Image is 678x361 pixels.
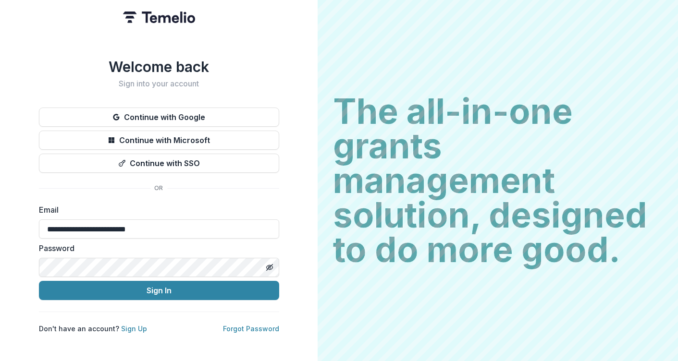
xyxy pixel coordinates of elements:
img: Temelio [123,12,195,23]
a: Sign Up [121,325,147,333]
button: Toggle password visibility [262,260,277,275]
label: Password [39,242,273,254]
button: Continue with Google [39,108,279,127]
p: Don't have an account? [39,324,147,334]
button: Continue with SSO [39,154,279,173]
button: Sign In [39,281,279,300]
a: Forgot Password [223,325,279,333]
h2: Sign into your account [39,79,279,88]
label: Email [39,204,273,216]
h1: Welcome back [39,58,279,75]
button: Continue with Microsoft [39,131,279,150]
